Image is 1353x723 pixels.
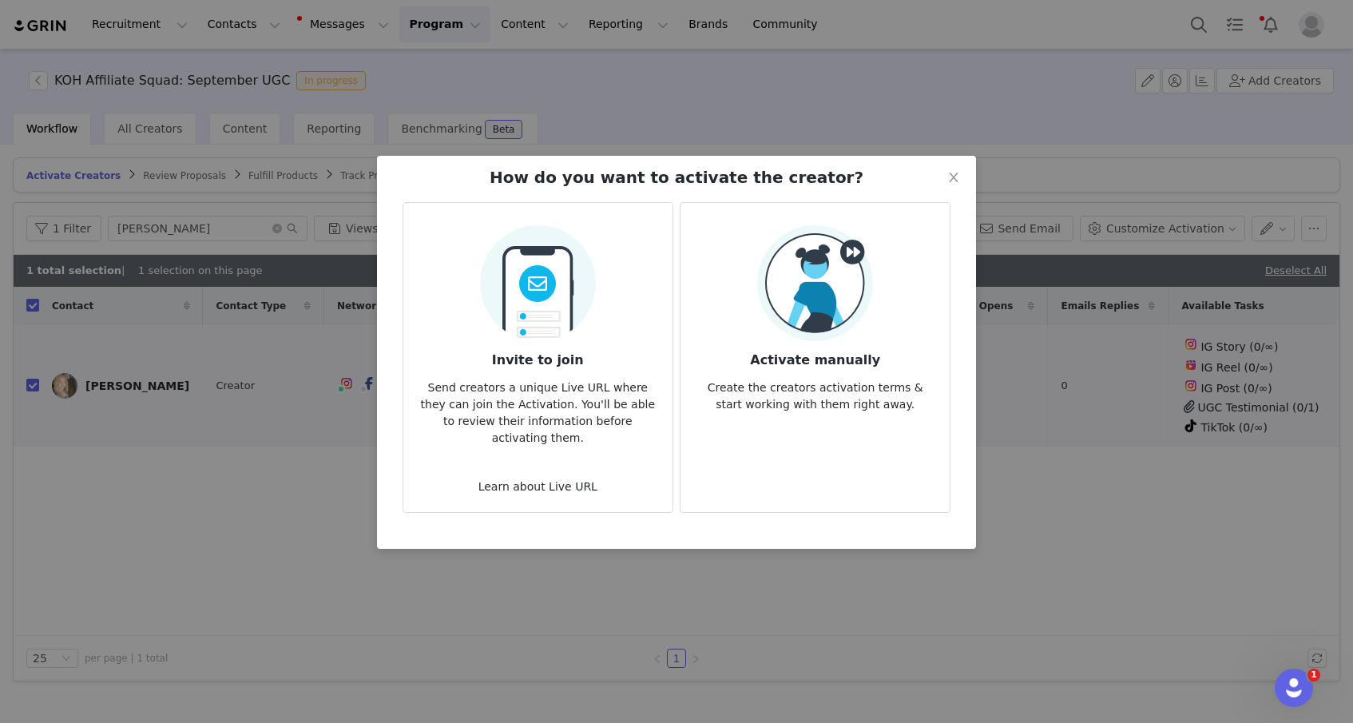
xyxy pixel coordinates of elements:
h3: Activate manually [693,341,937,370]
h2: How do you want to activate the creator? [490,165,863,189]
h3: Invite to join [416,341,660,370]
a: Learn about Live URL [478,480,597,493]
img: Send Email [480,216,596,341]
img: Manual [757,225,873,341]
p: Send creators a unique Live URL where they can join the Activation. You'll be able to review thei... [416,370,660,447]
p: Create the creators activation terms & start working with them right away. [693,370,937,413]
button: Close [931,156,976,201]
i: icon: close [947,171,960,184]
iframe: Intercom live chat [1275,669,1313,707]
span: 1 [1307,669,1320,681]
